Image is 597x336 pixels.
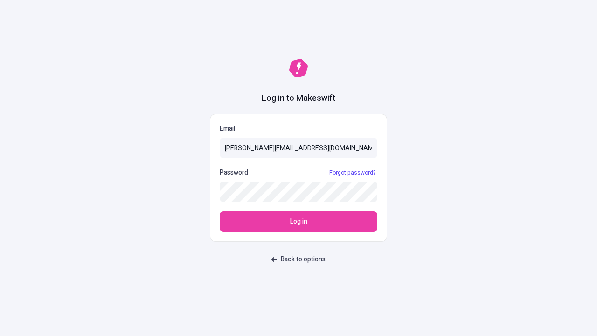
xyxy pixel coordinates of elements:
[281,254,326,265] span: Back to options
[327,169,377,176] a: Forgot password?
[220,168,248,178] p: Password
[290,217,307,227] span: Log in
[262,92,335,105] h1: Log in to Makeswift
[220,138,377,158] input: Email
[220,211,377,232] button: Log in
[220,124,377,134] p: Email
[266,251,331,268] button: Back to options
